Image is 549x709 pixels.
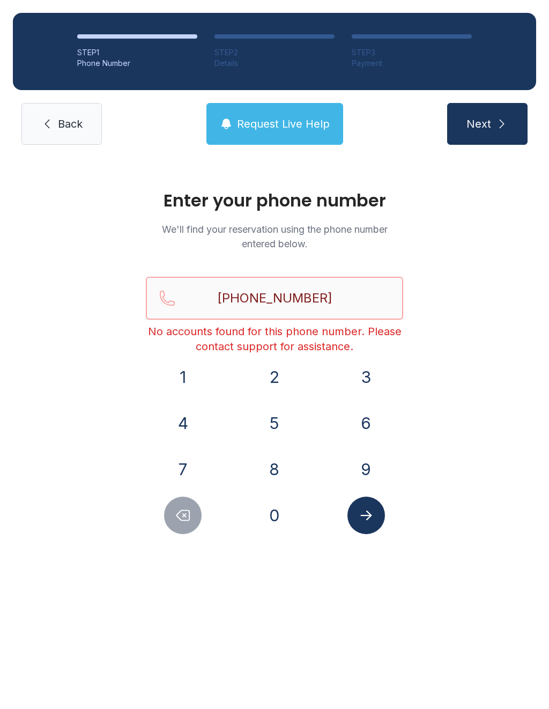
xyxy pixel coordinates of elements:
[352,47,472,58] div: STEP 3
[214,47,335,58] div: STEP 2
[347,497,385,534] button: Submit lookup form
[214,58,335,69] div: Details
[256,358,293,396] button: 2
[352,58,472,69] div: Payment
[256,450,293,488] button: 8
[256,497,293,534] button: 0
[237,116,330,131] span: Request Live Help
[164,358,202,396] button: 1
[466,116,491,131] span: Next
[146,324,403,354] div: No accounts found for this phone number. Please contact support for assistance.
[347,358,385,396] button: 3
[164,450,202,488] button: 7
[146,222,403,251] p: We'll find your reservation using the phone number entered below.
[256,404,293,442] button: 5
[58,116,83,131] span: Back
[77,47,197,58] div: STEP 1
[146,192,403,209] h1: Enter your phone number
[146,277,403,320] input: Reservation phone number
[347,450,385,488] button: 9
[77,58,197,69] div: Phone Number
[164,404,202,442] button: 4
[347,404,385,442] button: 6
[164,497,202,534] button: Delete number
